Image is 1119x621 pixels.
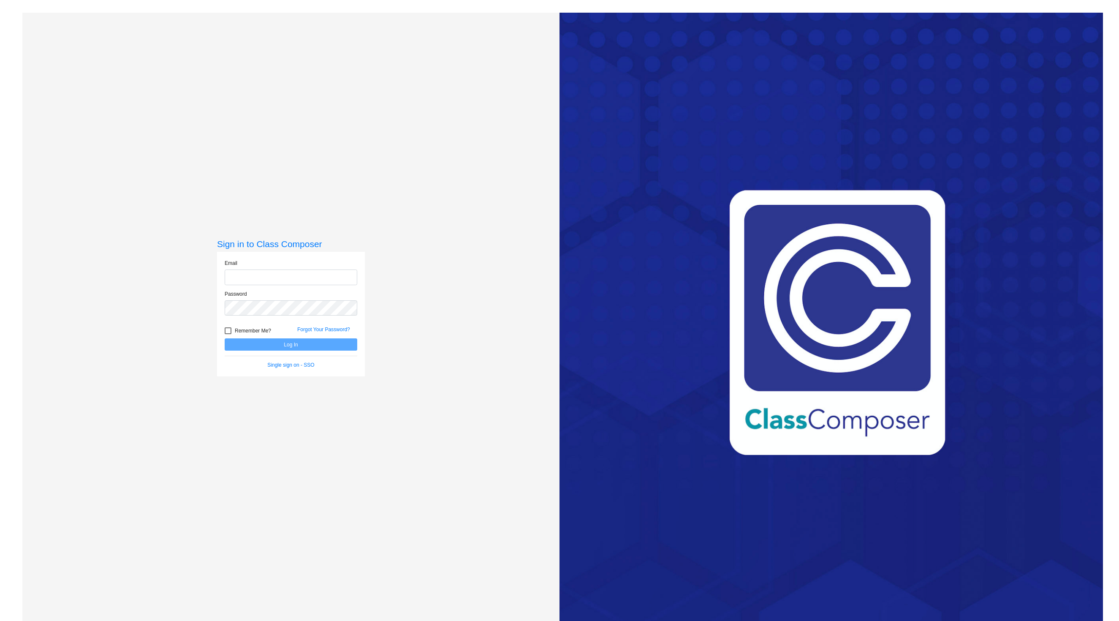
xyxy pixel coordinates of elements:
[225,259,237,267] label: Email
[217,239,365,249] h3: Sign in to Class Composer
[225,290,247,298] label: Password
[225,338,357,351] button: Log In
[267,362,314,368] a: Single sign on - SSO
[235,326,271,336] span: Remember Me?
[297,327,350,332] a: Forgot Your Password?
